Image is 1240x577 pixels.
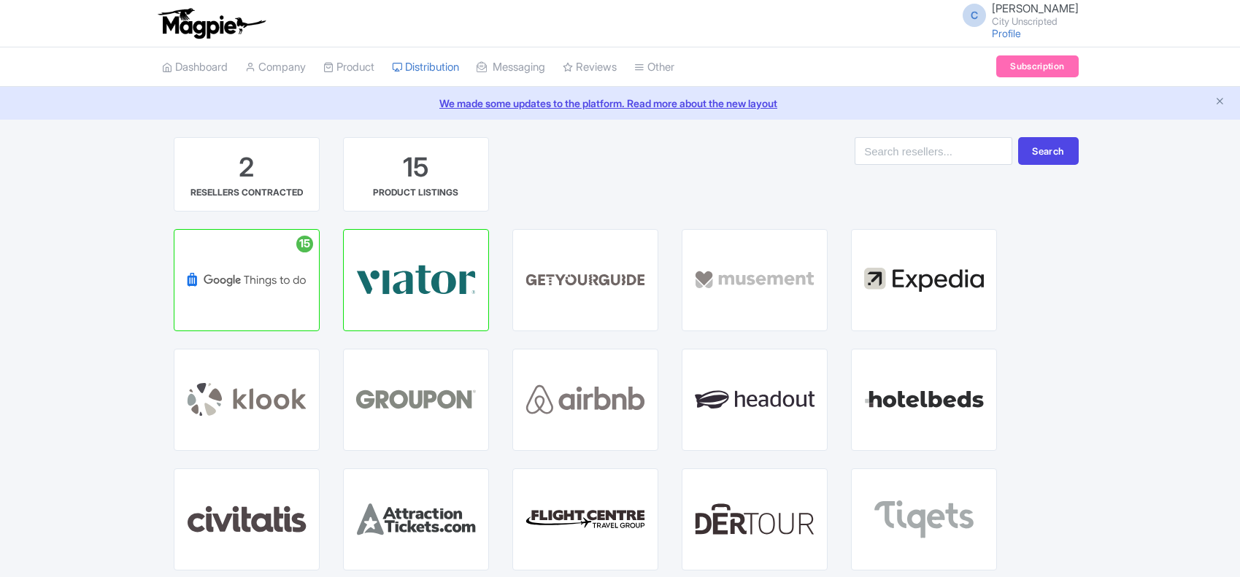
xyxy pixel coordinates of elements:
[174,137,320,212] a: 2 RESELLERS CONTRACTED
[1214,94,1225,111] button: Close announcement
[963,4,986,27] span: C
[9,96,1231,111] a: We made some updates to the platform. Read more about the new layout
[343,137,489,212] a: 15 PRODUCT LISTINGS
[155,7,268,39] img: logo-ab69f6fb50320c5b225c76a69d11143b.png
[323,47,374,88] a: Product
[992,1,1079,15] span: [PERSON_NAME]
[855,137,1012,165] input: Search resellers...
[634,47,674,88] a: Other
[477,47,545,88] a: Messaging
[992,27,1021,39] a: Profile
[190,186,303,199] div: RESELLERS CONTRACTED
[239,150,254,186] div: 2
[162,47,228,88] a: Dashboard
[954,3,1079,26] a: C [PERSON_NAME] City Unscripted
[563,47,617,88] a: Reviews
[174,229,320,331] a: 15
[1018,137,1078,165] button: Search
[373,186,458,199] div: PRODUCT LISTINGS
[392,47,459,88] a: Distribution
[403,150,428,186] div: 15
[996,55,1078,77] a: Subscription
[992,17,1079,26] small: City Unscripted
[245,47,306,88] a: Company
